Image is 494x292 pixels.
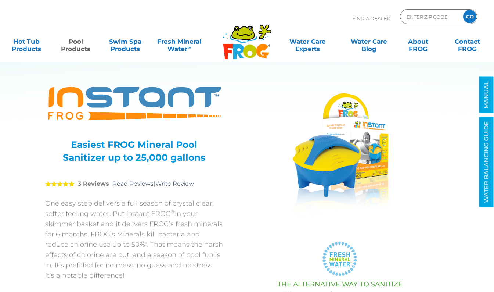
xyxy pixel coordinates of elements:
h3: Easiest FROG Mineral Pool Sanitizer up to 25,000 gallons [54,138,214,164]
div: | [45,170,223,198]
h3: THE ALTERNATIVE WAY TO SANITIZE [242,281,438,288]
a: Water CareBlog [350,34,388,49]
a: Water CareExperts [277,34,339,49]
a: AboutFROG [399,34,437,49]
a: WATER BALANCING GUIDE [479,117,494,207]
p: Find A Dealer [352,9,390,28]
input: GO [463,10,476,23]
a: Swim SpaProducts [106,34,144,49]
span: 5 [45,181,75,187]
p: One easy step delivers a full season of crystal clear, softer feeling water. Put Instant FROG in ... [45,198,223,281]
strong: 3 Reviews [78,180,109,187]
sup: ∞ [187,44,191,50]
a: Fresh MineralWater∞ [155,34,203,49]
img: A product photo of the "FROG INSTANT" pool sanitizer with its packaging. The blue and yellow devi... [271,83,409,230]
img: Product Logo [45,83,223,125]
sup: ® [171,209,175,214]
a: ContactFROG [448,34,487,49]
a: PoolProducts [57,34,95,49]
a: Read Reviews [112,180,154,187]
a: Write Review [155,180,194,187]
a: Hot TubProducts [7,34,46,49]
img: Frog Products Logo [219,15,275,60]
a: MANUAL [479,77,494,113]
